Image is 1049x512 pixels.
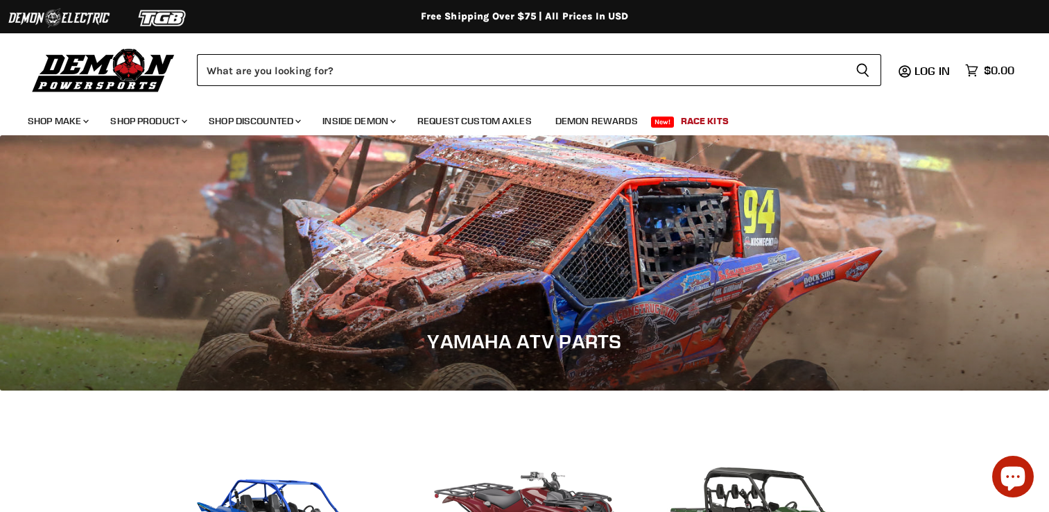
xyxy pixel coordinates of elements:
span: New! [651,117,675,128]
a: Request Custom Axles [407,107,542,135]
span: $0.00 [984,64,1014,77]
a: Shop Product [100,107,196,135]
img: TGB Logo 2 [111,5,215,31]
a: $0.00 [958,60,1021,80]
a: Log in [908,65,958,77]
form: Product [197,54,881,86]
inbox-online-store-chat: Shopify online store chat [988,456,1038,501]
button: Search [844,54,881,86]
h1: Yamaha ATV Parts [21,330,1028,353]
ul: Main menu [17,101,1011,135]
a: Demon Rewards [545,107,648,135]
a: Race Kits [670,107,739,135]
a: Inside Demon [312,107,404,135]
img: Demon Powersports [28,45,180,94]
a: Shop Discounted [198,107,309,135]
span: Log in [914,64,950,78]
input: Search [197,54,844,86]
img: Demon Electric Logo 2 [7,5,111,31]
a: Shop Make [17,107,97,135]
